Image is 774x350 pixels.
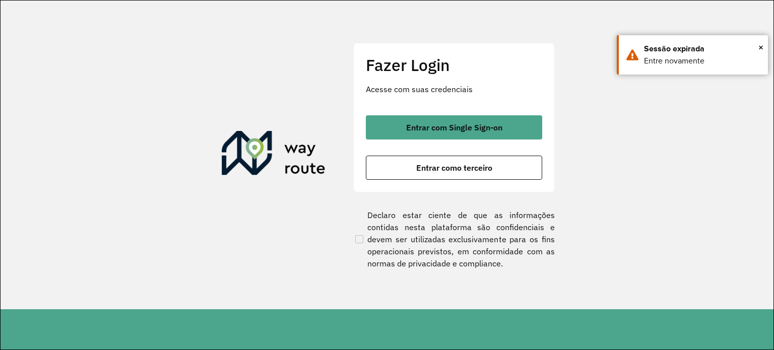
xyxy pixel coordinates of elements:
h2: Fazer Login [366,55,542,75]
button: button [366,156,542,180]
div: Sessão expirada [644,43,760,55]
span: Entrar com Single Sign-on [406,123,502,131]
p: Acesse com suas credenciais [366,83,542,95]
button: button [366,115,542,139]
button: Close [758,40,763,55]
label: Declaro estar ciente de que as informações contidas nesta plataforma são confidenciais e devem se... [353,209,555,269]
img: Roteirizador AmbevTech [222,131,326,179]
div: Entre novamente [644,55,760,67]
span: × [758,40,763,55]
span: Entrar como terceiro [416,164,492,172]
